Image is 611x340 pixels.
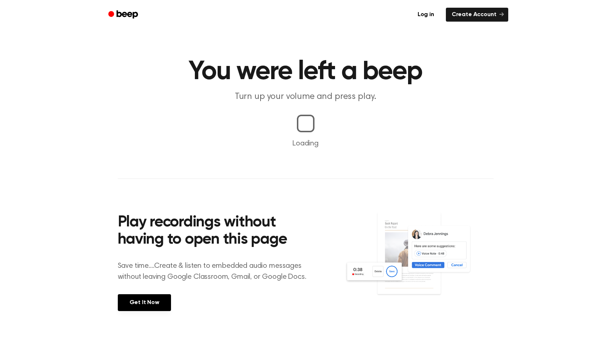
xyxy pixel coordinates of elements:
a: Get It Now [118,294,171,311]
h2: Play recordings without having to open this page [118,214,316,249]
p: Loading [9,138,602,149]
a: Log in [410,6,441,23]
p: Turn up your volume and press play. [165,91,447,103]
img: Voice Comments on Docs and Recording Widget [345,212,493,310]
h1: You were left a beep [118,59,494,85]
p: Save time....Create & listen to embedded audio messages without leaving Google Classroom, Gmail, ... [118,260,316,282]
a: Create Account [446,8,508,22]
a: Beep [103,8,145,22]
